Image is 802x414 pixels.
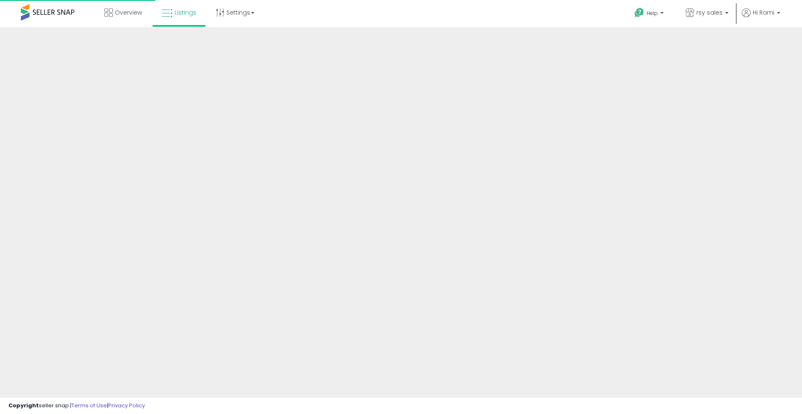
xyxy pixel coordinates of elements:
[628,1,672,27] a: Help
[696,8,723,17] span: rsy sales
[647,10,658,17] span: Help
[115,8,142,17] span: Overview
[753,8,774,17] span: Hi Rami
[634,8,645,18] i: Get Help
[742,8,780,27] a: Hi Rami
[175,8,196,17] span: Listings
